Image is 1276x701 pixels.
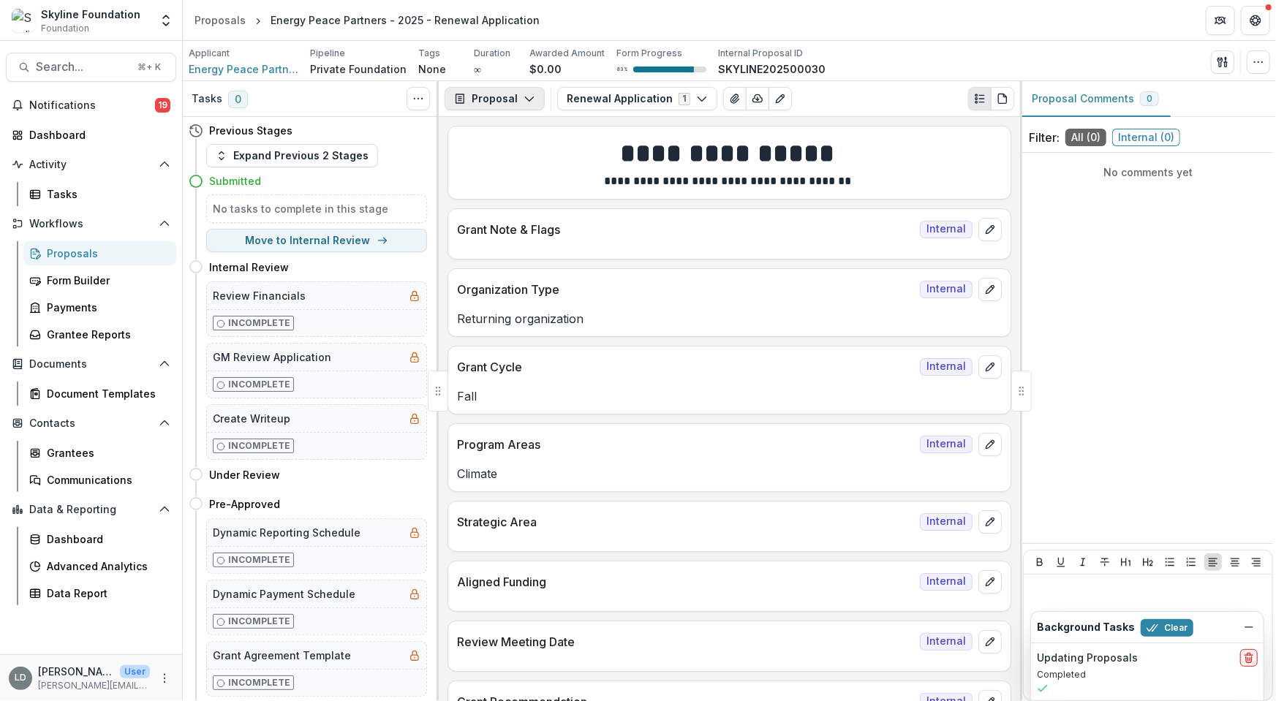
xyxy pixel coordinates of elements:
button: Heading 1 [1117,553,1135,571]
div: Tasks [47,186,165,202]
span: Internal ( 0 ) [1112,129,1180,146]
span: Internal [920,573,973,591]
button: Proposal Comments [1020,81,1171,117]
button: Open entity switcher [156,6,176,35]
button: Align Right [1247,553,1265,571]
button: edit [978,510,1002,534]
a: Communications [23,468,176,492]
div: Dashboard [29,127,165,143]
h5: Grant Agreement Template [213,648,351,663]
a: Advanced Analytics [23,554,176,578]
button: edit [978,630,1002,653]
p: Program Areas [457,436,914,453]
a: Payments [23,295,176,319]
a: Proposals [23,241,176,265]
button: Partners [1206,6,1235,35]
span: Documents [29,358,153,371]
p: Fall [457,387,1002,405]
h4: Internal Review [209,259,289,275]
button: Bullet List [1161,553,1179,571]
p: Incomplete [228,553,290,567]
button: More [156,670,173,687]
button: Open Contacts [6,412,176,435]
p: Pipeline [310,47,345,60]
div: Skyline Foundation [41,7,140,22]
button: Heading 2 [1139,553,1157,571]
div: Lisa Dinh [15,673,26,683]
p: Filter: [1029,129,1060,146]
p: Completed [1037,668,1258,681]
nav: breadcrumb [189,10,545,31]
span: Activity [29,159,153,171]
button: Bold [1031,553,1049,571]
button: Ordered List [1182,553,1200,571]
p: [PERSON_NAME] [38,664,114,679]
h5: GM Review Application [213,349,331,365]
a: Tasks [23,182,176,206]
div: Advanced Analytics [47,558,165,574]
button: Edit as form [769,87,792,110]
div: Proposals [47,246,165,261]
p: Returning organization [457,310,1002,327]
span: Notifications [29,99,155,112]
button: Proposal [445,87,545,110]
button: Toggle View Cancelled Tasks [407,87,430,110]
a: Document Templates [23,382,176,406]
span: Internal [920,513,973,531]
span: All ( 0 ) [1065,129,1106,146]
button: Underline [1052,553,1070,571]
p: None [418,61,446,77]
p: Review Meeting Date [457,633,914,651]
h4: Previous Stages [209,123,292,138]
p: Awarded Amount [529,47,605,60]
span: Search... [36,60,129,74]
p: Strategic Area [457,513,914,531]
p: Incomplete [228,676,290,689]
a: Data Report [23,581,176,605]
p: No comments yet [1029,164,1267,180]
span: Workflows [29,218,153,230]
h2: Updating Proposals [1037,652,1138,664]
button: delete [1240,649,1258,667]
button: Open Data & Reporting [6,498,176,521]
button: Strike [1096,553,1114,571]
p: Form Progress [616,47,682,60]
a: Proposals [189,10,252,31]
h4: Submitted [209,173,261,189]
span: Internal [920,281,973,298]
h4: Under Review [209,467,280,482]
button: Renewal Application1 [557,87,717,110]
button: PDF view [991,87,1014,110]
p: Incomplete [228,439,290,452]
button: Move to Internal Review [206,229,427,252]
p: [PERSON_NAME][EMAIL_ADDRESS][DOMAIN_NAME] [38,679,150,692]
a: Dashboard [6,123,176,147]
button: Search... [6,53,176,82]
button: Expand Previous 2 Stages [206,144,378,167]
a: Form Builder [23,268,176,292]
span: 0 [1147,94,1152,104]
div: Dashboard [47,531,165,547]
div: Form Builder [47,273,165,288]
p: ∞ [474,61,481,77]
p: Private Foundation [310,61,407,77]
p: Climate [457,465,1002,482]
p: Grant Note & Flags [457,221,914,238]
span: Data & Reporting [29,504,153,516]
p: Aligned Funding [457,573,914,591]
button: edit [978,355,1002,379]
div: Data Report [47,586,165,601]
div: ⌘ + K [135,59,164,75]
a: Dashboard [23,527,176,551]
h5: Dynamic Reporting Schedule [213,525,360,540]
a: Grantee Reports [23,322,176,346]
span: Foundation [41,22,89,35]
button: Get Help [1241,6,1270,35]
button: Dismiss [1240,618,1258,636]
button: edit [978,570,1002,594]
div: Document Templates [47,386,165,401]
a: Grantees [23,441,176,465]
h5: Create Writeup [213,411,290,426]
button: Open Workflows [6,212,176,235]
span: Contacts [29,417,153,430]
